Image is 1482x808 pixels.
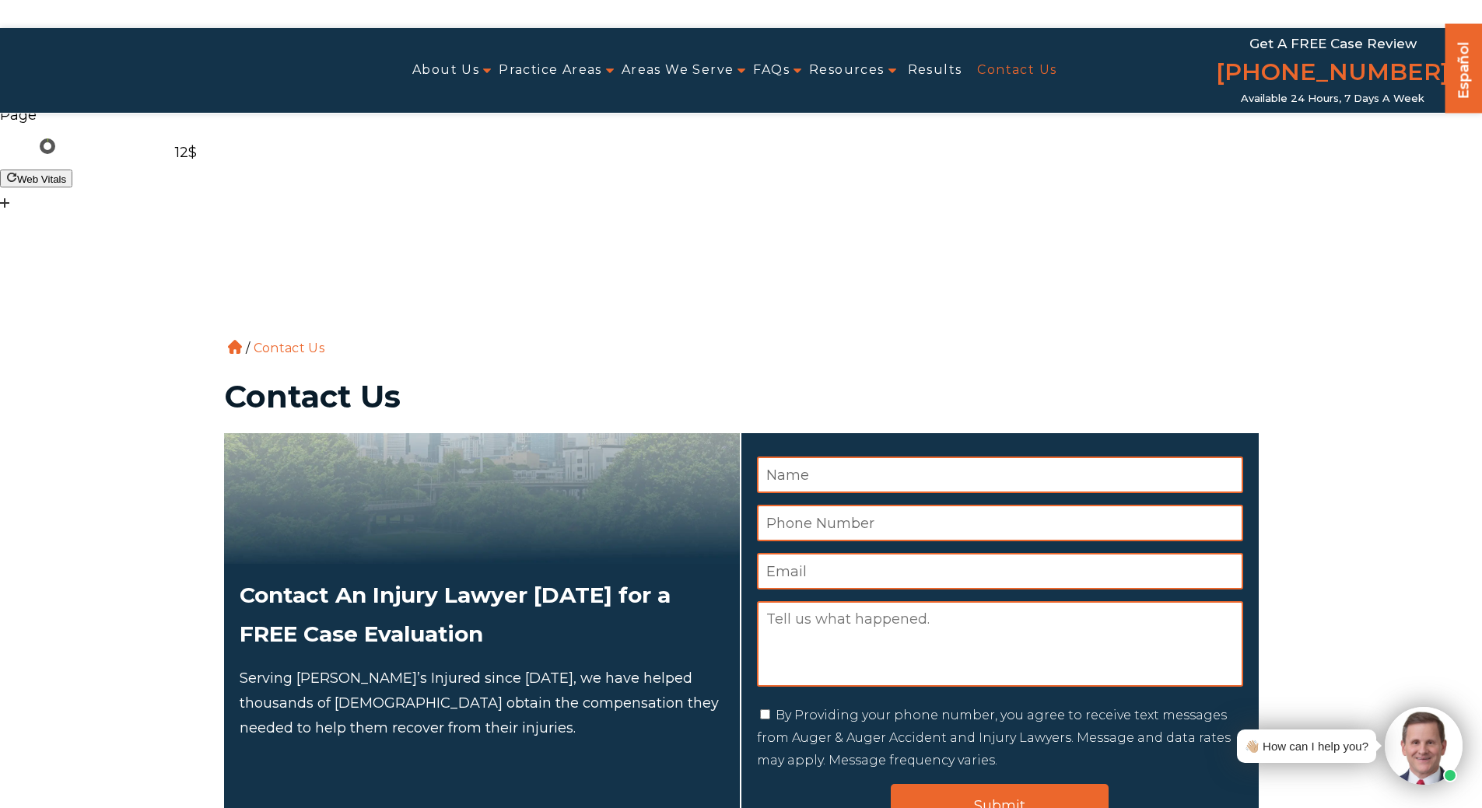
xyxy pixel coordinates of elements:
span: 2 [29,140,37,152]
input: Name [757,456,1243,493]
a: Resources [809,53,885,88]
a: st4 [175,128,201,140]
span: 4 [193,128,202,140]
h1: Contact Us [224,381,1259,412]
input: Phone Number [757,505,1243,541]
span: Web Vitals [17,173,66,185]
img: Intaker widget Avatar [1385,707,1463,785]
ol: / [224,241,1259,359]
p: Serving [PERSON_NAME]’s Injured since [DATE], we have helped thousands of [DEMOGRAPHIC_DATA] obta... [240,666,724,741]
span: Get a FREE Case Review [1249,36,1417,51]
a: rd3 [96,140,126,152]
span: 12 [156,140,169,152]
span: rp [61,140,79,152]
span: rd [96,140,115,152]
span: ur [8,140,26,152]
label: By Providing your phone number, you agree to receive text messages from Auger & Auger Accident an... [757,708,1231,768]
a: rp3 [61,140,90,152]
a: Results [908,53,962,88]
a: Contact Us [977,53,1056,88]
a: [PHONE_NUMBER] [1216,55,1449,93]
li: Contact Us [250,341,328,355]
img: Auger & Auger Accident and Injury Lawyers Logo [9,52,253,89]
div: 12$ [175,140,201,165]
a: kw12 [132,140,169,152]
span: 3 [83,140,91,152]
span: kw [132,140,152,152]
input: Email [757,553,1243,589]
span: 3 [119,140,127,152]
a: ur2 [8,138,55,154]
a: Practice Areas [499,53,602,88]
span: Available 24 Hours, 7 Days a Week [1241,93,1424,105]
h2: Contact An Injury Lawyer [DATE] for a FREE Case Evaluation [240,575,724,654]
span: st [175,128,189,140]
a: Español [1452,27,1477,109]
a: Areas We Serve [622,53,734,88]
a: About Us [412,53,479,88]
a: Home [228,340,242,354]
div: 👋🏼 How can I help you? [1245,736,1368,757]
img: Attorneys [224,433,740,564]
a: FAQs [753,53,790,88]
